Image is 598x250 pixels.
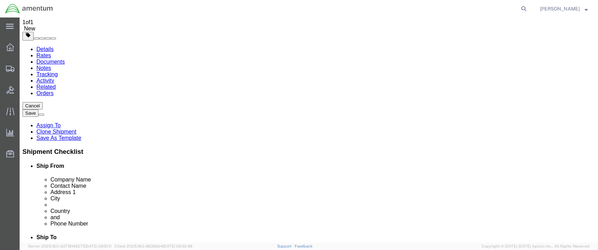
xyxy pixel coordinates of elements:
[294,244,312,248] a: Feedback
[5,3,53,14] img: logo
[28,244,111,248] span: Server: 2025.18.0-dd719145275
[163,244,192,248] span: [DATE] 09:32:48
[539,5,588,13] button: [PERSON_NAME]
[277,244,295,248] a: Support
[482,243,590,249] span: Copyright © [DATE]-[DATE] Agistix Inc., All Rights Reserved
[115,244,192,248] span: Client: 2025.18.0-9839db4
[20,17,598,243] iframe: FS Legacy Container
[85,244,111,248] span: [DATE] 09:51:11
[540,5,580,13] span: Sammuel Ball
